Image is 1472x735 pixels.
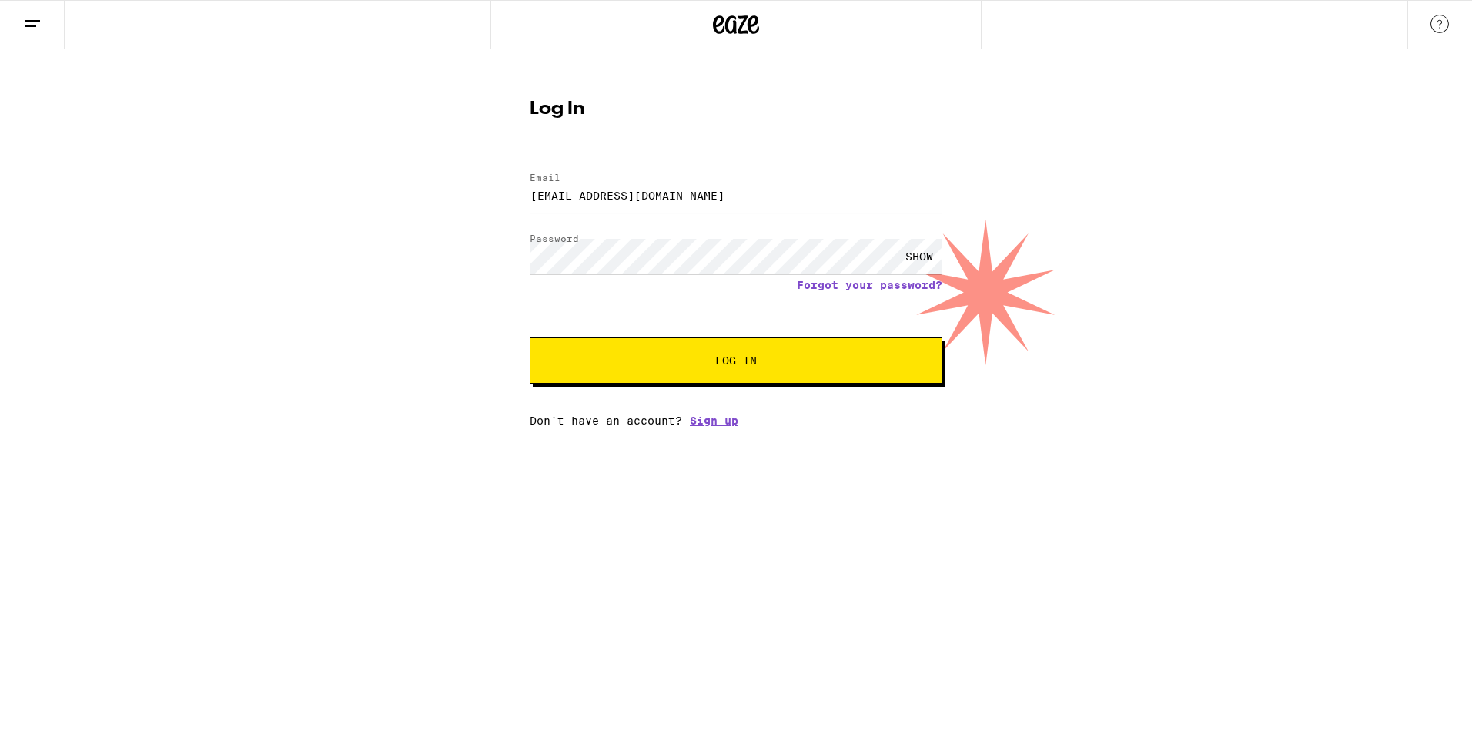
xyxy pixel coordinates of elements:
div: SHOW [896,239,942,274]
label: Email [530,173,560,183]
a: Sign up [690,414,738,427]
span: Hi. Need any help? [9,11,111,23]
label: Password [530,233,579,243]
input: Email [530,178,942,213]
a: Forgot your password? [797,279,942,291]
button: Log In [530,337,942,384]
div: Don't have an account? [530,414,942,427]
h1: Log In [530,100,942,119]
span: Log In [715,355,757,366]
